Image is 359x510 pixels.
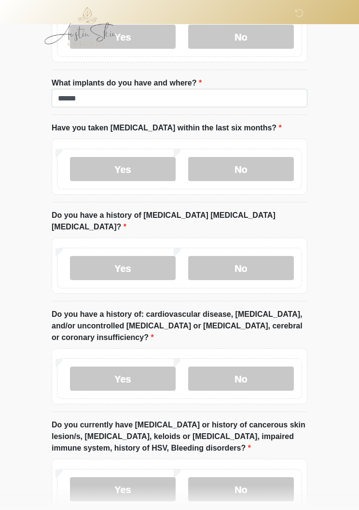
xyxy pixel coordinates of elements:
label: Do you currently have [MEDICAL_DATA] or history of cancerous skin lesion/s, [MEDICAL_DATA], keloi... [52,420,307,454]
label: No [188,256,294,281]
label: Yes [70,256,176,281]
img: Austin Skin & Wellness Logo [42,7,127,46]
label: Yes [70,157,176,182]
label: Do you have a history of [MEDICAL_DATA] [MEDICAL_DATA] [MEDICAL_DATA]? [52,210,307,233]
label: Yes [70,367,176,391]
label: No [188,367,294,391]
label: What implants do you have and where? [52,78,202,89]
label: Yes [70,478,176,502]
label: Have you taken [MEDICAL_DATA] within the last six months? [52,123,282,134]
label: No [188,478,294,502]
label: No [188,157,294,182]
label: Do you have a history of: cardiovascular disease, [MEDICAL_DATA], and/or uncontrolled [MEDICAL_DA... [52,309,307,344]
